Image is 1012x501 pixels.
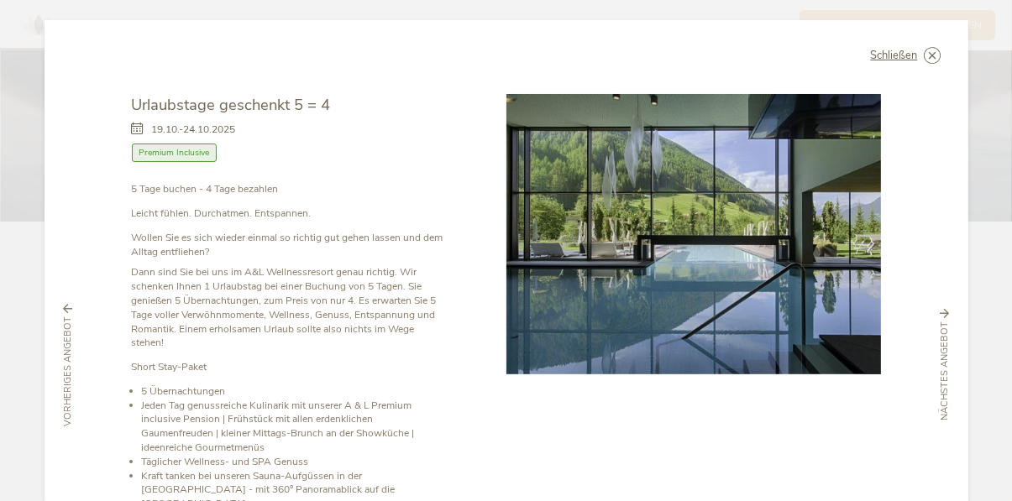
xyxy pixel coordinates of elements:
li: Täglicher Wellness- und SPA Genuss [142,455,447,469]
p: Leicht fühlen. Durchatmen. Entspannen. [132,206,447,221]
li: Jeden Tag genussreiche Kulinarik mit unserer A & L Premium inclusive Pension | Frühstück mit alle... [142,399,447,455]
p: Dann sind Sie bei uns im A&L Wellnessresort genau richtig. Wir schenken Ihnen 1 Urlaubstag bei ei... [132,265,447,350]
strong: Short Stay-Paket [132,360,207,373]
li: 5 Übernachtungen [142,384,447,399]
img: Urlaubstage geschenkt 5 = 4 [506,94,881,374]
p: 5 Tage buchen - 4 Tage bezahlen [132,182,447,196]
span: vorheriges Angebot [61,316,75,426]
span: nächstes Angebot [938,322,952,421]
strong: Wollen Sie es sich wieder einmal so richtig gut gehen lassen und dem Alltag entfliehen? [132,231,443,258]
span: 19.10.-24.10.2025 [152,123,236,137]
span: Urlaubstage geschenkt 5 = 4 [132,94,331,115]
span: Schließen [871,50,918,61]
span: Premium Inclusive [132,144,218,163]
